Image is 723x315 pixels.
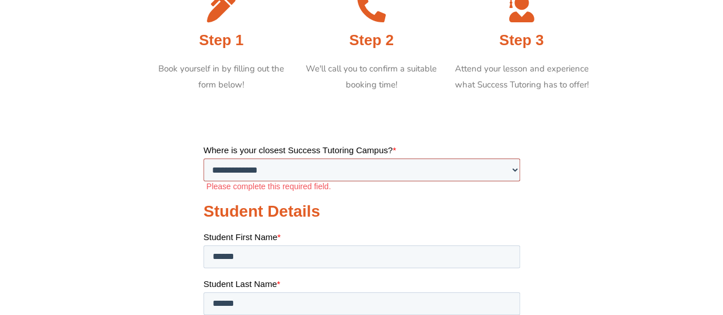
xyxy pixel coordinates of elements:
[452,61,590,93] p: Attend your lesson and experience what Success Tutoring has to offer!
[499,31,544,49] span: Step 3
[199,31,243,49] span: Step 1
[152,61,291,93] p: Book yourself in by filling out the form below!
[3,37,317,47] label: Please complete this required field.
[302,61,441,93] p: We'll call you to confirm a suitable booking time!
[666,260,723,315] iframe: Chat Widget
[349,31,394,49] span: Step 2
